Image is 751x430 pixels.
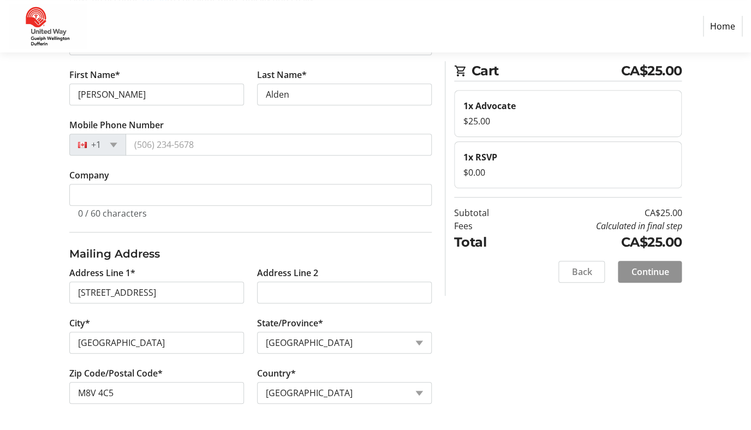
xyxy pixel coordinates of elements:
[618,261,682,283] button: Continue
[463,100,516,112] strong: 1x Advocate
[631,265,669,278] span: Continue
[520,232,682,252] td: CA$25.00
[69,316,90,330] label: City*
[621,61,682,81] span: CA$25.00
[69,332,244,354] input: City
[257,316,323,330] label: State/Province*
[69,246,432,262] h3: Mailing Address
[463,166,673,179] div: $0.00
[454,219,520,232] td: Fees
[520,206,682,219] td: CA$25.00
[520,219,682,232] td: Calculated in final step
[69,367,163,380] label: Zip Code/Postal Code*
[703,16,742,37] a: Home
[78,207,147,219] tr-character-limit: 0 / 60 characters
[69,266,135,279] label: Address Line 1*
[257,266,318,279] label: Address Line 2
[463,115,673,128] div: $25.00
[571,265,592,278] span: Back
[454,232,520,252] td: Total
[69,282,244,303] input: Address
[9,4,86,48] img: United Way Guelph Wellington Dufferin's Logo
[69,118,164,132] label: Mobile Phone Number
[463,151,497,163] strong: 1x RSVP
[257,367,296,380] label: Country*
[472,61,621,81] span: Cart
[69,68,120,81] label: First Name*
[257,68,307,81] label: Last Name*
[69,169,109,182] label: Company
[558,261,605,283] button: Back
[126,134,432,156] input: (506) 234-5678
[454,206,520,219] td: Subtotal
[69,382,244,404] input: Zip or Postal Code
